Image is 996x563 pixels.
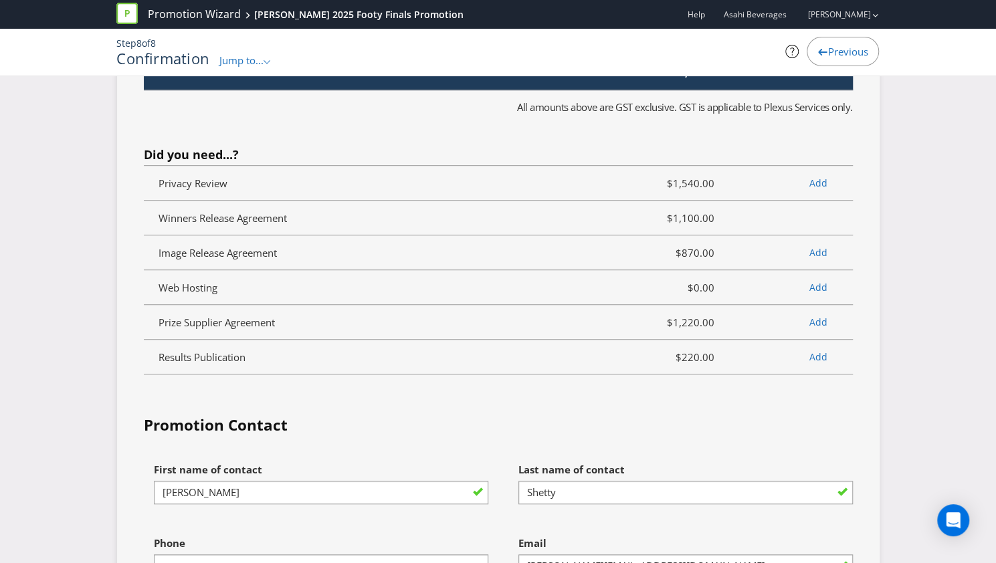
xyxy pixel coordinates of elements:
span: $870.00 [611,245,724,261]
div: [PERSON_NAME] 2025 Footy Finals Promotion [254,8,464,21]
span: Image Release Agreement [159,246,277,259]
span: $220.00 [611,349,724,365]
span: Asahi Beverages [723,9,786,20]
span: Prize Supplier Agreement [159,316,275,329]
a: [PERSON_NAME] [794,9,870,20]
div: Open Intercom Messenger [937,504,969,536]
h4: Did you need...? [144,148,853,162]
span: $0.00 [611,279,724,296]
a: Add [809,350,827,363]
span: First name of contact [154,463,262,476]
span: of [142,37,151,49]
a: Add [809,316,827,328]
span: 8 [151,37,156,49]
span: Last name of contact [518,463,625,476]
a: Add [809,281,827,294]
span: Jump to... [219,53,264,67]
span: Email [518,536,546,550]
span: $1,540.00 [611,175,724,191]
span: Web Hosting [159,281,217,294]
span: Previous [827,45,868,58]
span: $1,100.00 [611,210,724,226]
span: Results Publication [159,350,245,364]
span: Privacy Review [159,177,227,190]
span: 8 [136,37,142,49]
a: Add [809,246,827,259]
legend: Promotion Contact [144,415,288,436]
span: All amounts above are GST exclusive. GST is applicable to Plexus Services only. [517,100,853,114]
span: $1,220.00 [611,314,724,330]
span: Step [116,37,136,49]
span: Phone [154,536,185,550]
span: Winners Release Agreement [159,211,287,225]
a: Help [687,9,704,20]
h1: Confirmation [116,50,209,66]
a: Add [809,177,827,189]
a: Promotion Wizard [148,7,241,22]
